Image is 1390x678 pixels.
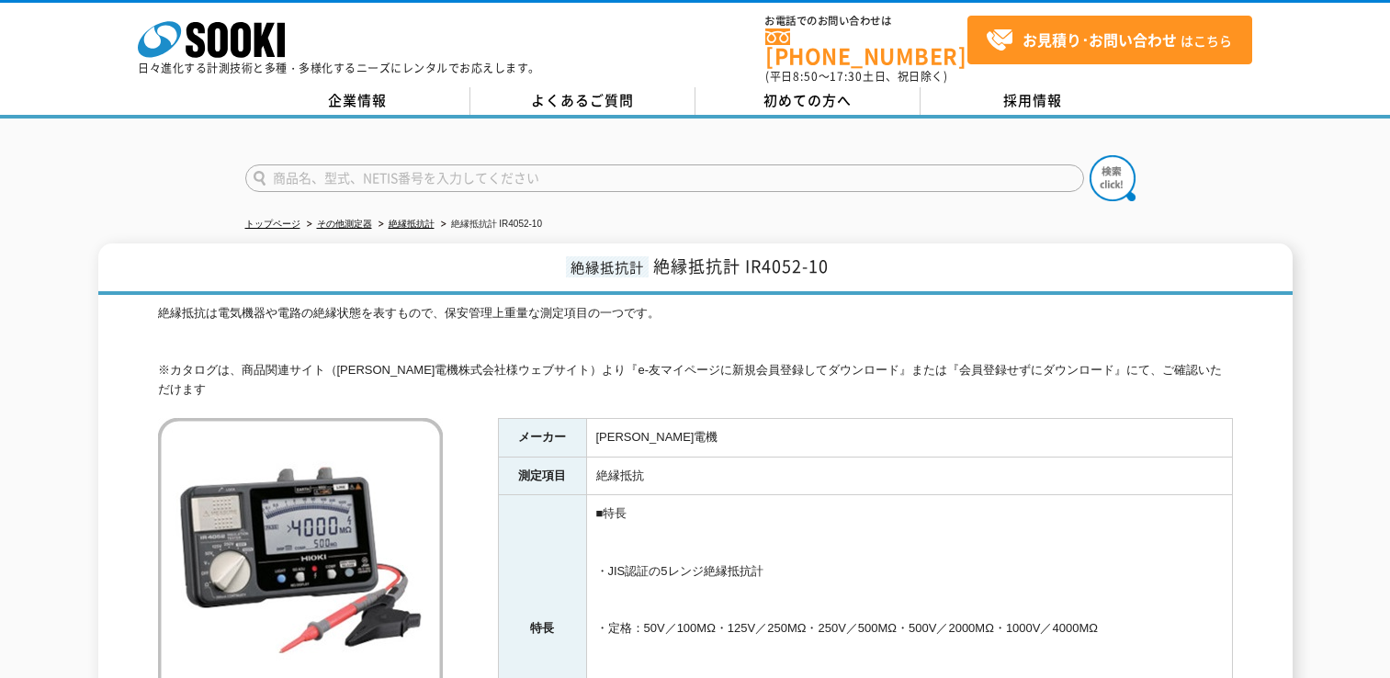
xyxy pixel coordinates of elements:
a: その他測定器 [317,219,372,229]
td: [PERSON_NAME]電機 [586,418,1232,457]
a: トップページ [245,219,300,229]
li: 絶縁抵抗計 IR4052-10 [437,215,542,234]
a: 企業情報 [245,87,470,115]
a: 初めての方へ [695,87,921,115]
td: 絶縁抵抗 [586,457,1232,495]
a: よくあるご質問 [470,87,695,115]
a: お見積り･お問い合わせはこちら [967,16,1252,64]
span: お電話でのお問い合わせは [765,16,967,27]
a: 絶縁抵抗計 [389,219,435,229]
div: 絶縁抵抗は電気機器や電路の絶縁状態を表すもので、保安管理上重量な測定項目の一つです。 ※カタログは、商品関連サイト（[PERSON_NAME]電機株式会社様ウェブサイト）より『e-友マイページに... [158,304,1233,400]
span: (平日 ～ 土日、祝日除く) [765,68,947,85]
th: メーカー [498,418,586,457]
span: 初めての方へ [763,90,852,110]
a: 採用情報 [921,87,1146,115]
th: 測定項目 [498,457,586,495]
span: はこちら [986,27,1232,54]
p: 日々進化する計測技術と多種・多様化するニーズにレンタルでお応えします。 [138,62,540,73]
span: 絶縁抵抗計 [566,256,649,277]
a: [PHONE_NUMBER] [765,28,967,66]
input: 商品名、型式、NETIS番号を入力してください [245,164,1084,192]
strong: お見積り･お問い合わせ [1023,28,1177,51]
span: 17:30 [830,68,863,85]
span: 絶縁抵抗計 IR4052-10 [653,254,829,278]
span: 8:50 [793,68,819,85]
img: btn_search.png [1090,155,1136,201]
